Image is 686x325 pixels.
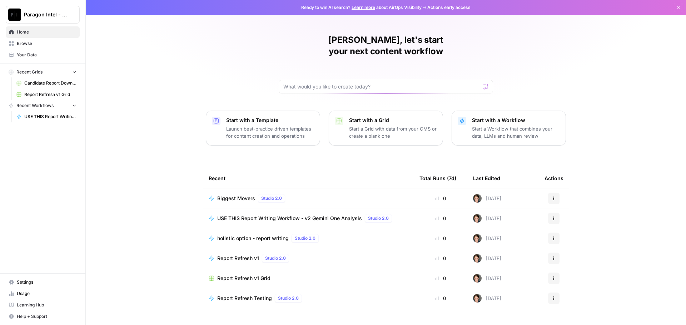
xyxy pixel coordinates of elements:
[6,38,80,49] a: Browse
[217,275,270,282] span: Report Refresh v1 Grid
[6,311,80,322] button: Help + Support
[301,4,422,11] span: Ready to win AI search? about AirOps Visibility
[17,279,76,285] span: Settings
[16,69,43,75] span: Recent Grids
[209,194,408,203] a: Biggest MoversStudio 2.0
[419,235,462,242] div: 0
[226,125,314,139] p: Launch best-practice driven templates for content creation and operations
[452,111,566,146] button: Start with a WorkflowStart a Workflow that combines your data, LLMs and human review
[16,102,54,109] span: Recent Workflows
[473,254,501,263] div: [DATE]
[473,168,500,188] div: Last Edited
[13,89,80,100] a: Report Refresh v1 Grid
[17,29,76,35] span: Home
[209,294,408,303] a: Report Refresh TestingStudio 2.0
[278,295,299,301] span: Studio 2.0
[6,288,80,299] a: Usage
[473,294,501,303] div: [DATE]
[349,117,437,124] p: Start with a Grid
[473,274,501,283] div: [DATE]
[473,234,482,243] img: qw00ik6ez51o8uf7vgx83yxyzow9
[265,255,286,261] span: Studio 2.0
[24,91,76,98] span: Report Refresh v1 Grid
[6,276,80,288] a: Settings
[17,40,76,47] span: Browse
[329,111,443,146] button: Start with a GridStart a Grid with data from your CMS or create a blank one
[283,83,480,90] input: What would you like to create today?
[473,194,482,203] img: qw00ik6ez51o8uf7vgx83yxyzow9
[209,254,408,263] a: Report Refresh v1Studio 2.0
[6,100,80,111] button: Recent Workflows
[545,168,563,188] div: Actions
[6,299,80,311] a: Learning Hub
[473,214,501,223] div: [DATE]
[473,194,501,203] div: [DATE]
[295,235,315,242] span: Studio 2.0
[419,195,462,202] div: 0
[217,295,272,302] span: Report Refresh Testing
[24,11,67,18] span: Paragon Intel - Bill / Ty / [PERSON_NAME] R&D
[13,111,80,122] a: USE THIS Report Writing Workflow - v2 Gemini One Analysis
[217,195,255,202] span: Biggest Movers
[209,234,408,243] a: holistic option - report writingStudio 2.0
[206,111,320,146] button: Start with a TemplateLaunch best-practice driven templates for content creation and operations
[217,235,289,242] span: holistic option - report writing
[17,313,76,320] span: Help + Support
[209,168,408,188] div: Recent
[209,214,408,223] a: USE THIS Report Writing Workflow - v2 Gemini One AnalysisStudio 2.0
[17,290,76,297] span: Usage
[473,294,482,303] img: qw00ik6ez51o8uf7vgx83yxyzow9
[427,4,471,11] span: Actions early access
[368,215,389,222] span: Studio 2.0
[472,117,560,124] p: Start with a Workflow
[209,275,408,282] a: Report Refresh v1 Grid
[473,234,501,243] div: [DATE]
[8,8,21,21] img: Paragon Intel - Bill / Ty / Colby R&D Logo
[226,117,314,124] p: Start with a Template
[217,215,362,222] span: USE THIS Report Writing Workflow - v2 Gemini One Analysis
[473,274,482,283] img: qw00ik6ez51o8uf7vgx83yxyzow9
[419,295,462,302] div: 0
[6,6,80,24] button: Workspace: Paragon Intel - Bill / Ty / Colby R&D
[473,214,482,223] img: qw00ik6ez51o8uf7vgx83yxyzow9
[6,67,80,77] button: Recent Grids
[217,255,259,262] span: Report Refresh v1
[6,26,80,38] a: Home
[419,255,462,262] div: 0
[279,34,493,57] h1: [PERSON_NAME], let's start your next content workflow
[24,113,76,120] span: USE THIS Report Writing Workflow - v2 Gemini One Analysis
[261,195,282,202] span: Studio 2.0
[352,5,375,10] a: Learn more
[472,125,560,139] p: Start a Workflow that combines your data, LLMs and human review
[419,275,462,282] div: 0
[6,49,80,61] a: Your Data
[419,168,456,188] div: Total Runs (7d)
[13,77,80,89] a: Candidate Report Download Sheet
[24,80,76,86] span: Candidate Report Download Sheet
[419,215,462,222] div: 0
[17,52,76,58] span: Your Data
[473,254,482,263] img: qw00ik6ez51o8uf7vgx83yxyzow9
[17,302,76,308] span: Learning Hub
[349,125,437,139] p: Start a Grid with data from your CMS or create a blank one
